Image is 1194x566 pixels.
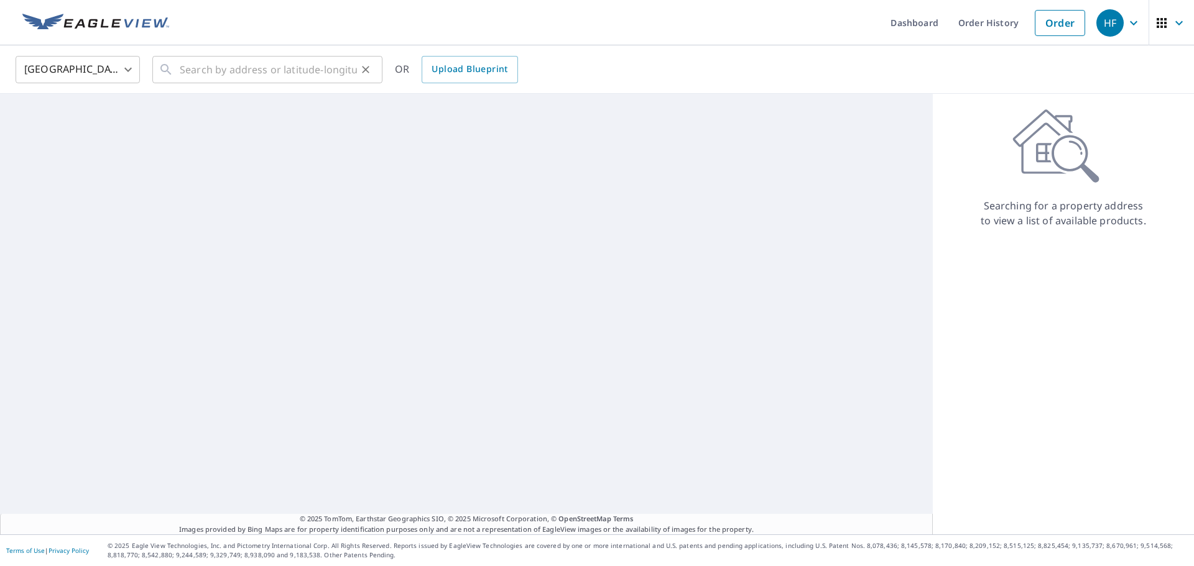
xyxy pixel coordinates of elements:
[395,56,518,83] div: OR
[1035,10,1085,36] a: Order
[6,546,45,555] a: Terms of Use
[16,52,140,87] div: [GEOGRAPHIC_DATA]
[22,14,169,32] img: EV Logo
[422,56,517,83] a: Upload Blueprint
[300,514,634,524] span: © 2025 TomTom, Earthstar Geographics SIO, © 2025 Microsoft Corporation, ©
[980,198,1147,228] p: Searching for a property address to view a list of available products.
[558,514,611,523] a: OpenStreetMap
[1096,9,1124,37] div: HF
[108,541,1188,560] p: © 2025 Eagle View Technologies, Inc. and Pictometry International Corp. All Rights Reserved. Repo...
[180,52,357,87] input: Search by address or latitude-longitude
[6,547,89,554] p: |
[49,546,89,555] a: Privacy Policy
[357,61,374,78] button: Clear
[613,514,634,523] a: Terms
[432,62,507,77] span: Upload Blueprint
